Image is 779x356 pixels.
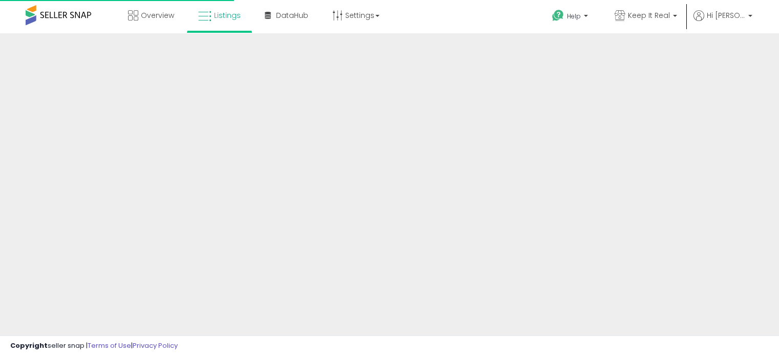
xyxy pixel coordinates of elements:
[10,341,48,350] strong: Copyright
[10,341,178,351] div: seller snap | |
[552,9,564,22] i: Get Help
[567,12,581,20] span: Help
[88,341,131,350] a: Terms of Use
[544,2,598,33] a: Help
[214,10,241,20] span: Listings
[628,10,670,20] span: Keep It Real
[707,10,745,20] span: Hi [PERSON_NAME]
[141,10,174,20] span: Overview
[133,341,178,350] a: Privacy Policy
[276,10,308,20] span: DataHub
[693,10,752,33] a: Hi [PERSON_NAME]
